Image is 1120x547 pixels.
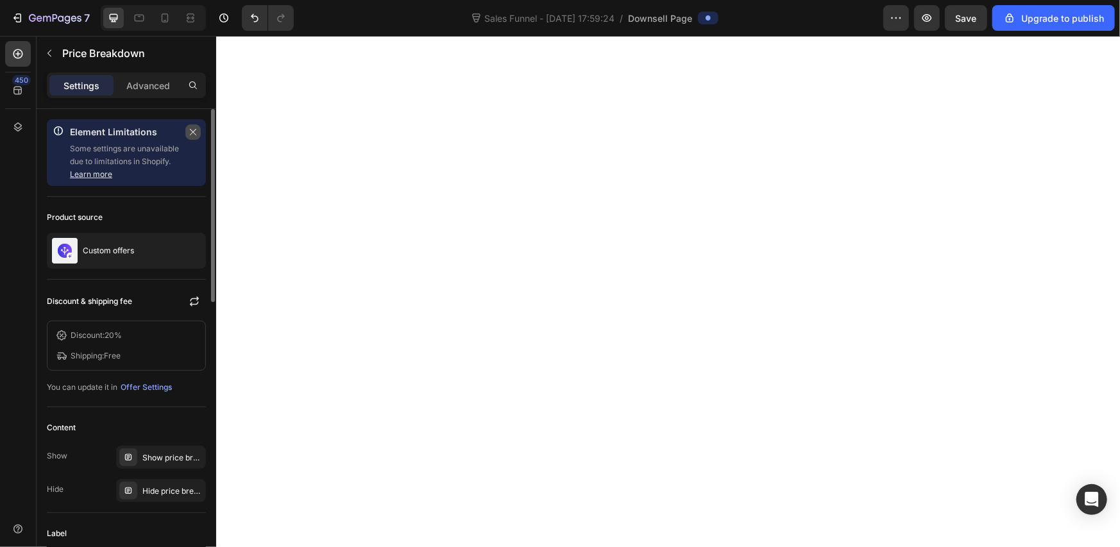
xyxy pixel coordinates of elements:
a: Learn more [70,169,112,179]
iframe: To enrich screen reader interactions, please activate Accessibility in Grammarly extension settings [216,36,1120,547]
span: Downsell Page [629,12,693,25]
span: 20% [105,330,122,340]
div: Hide [47,484,64,495]
div: Upgrade to publish [1003,12,1104,25]
div: Open Intercom Messenger [1076,484,1107,515]
button: Upgrade to publish [992,5,1115,31]
p: Price Breakdown [62,46,201,61]
span: Free [104,351,121,360]
span: Sales Funnel - [DATE] 17:59:24 [482,12,618,25]
img: Custom offers [52,238,78,264]
button: Offer Settings [120,378,173,396]
div: Label [47,528,67,539]
p: Settings [64,79,99,92]
p: Shipping: [71,350,121,362]
p: Custom offers [83,245,134,257]
span: Save [956,13,977,24]
span: / [620,12,624,25]
button: 7 [5,5,96,31]
div: Hide price breakdown [142,485,203,497]
p: Discount: [71,330,122,341]
div: Offer Settings [121,382,172,393]
div: 450 [12,75,31,85]
p: Discount & shipping fee [47,296,132,307]
p: You can update it in [47,382,117,393]
button: Save [945,5,987,31]
p: 7 [84,10,90,26]
p: Element Limitations [70,124,180,140]
p: Advanced [126,79,170,92]
div: Undo/Redo [242,5,294,31]
div: Show price breakdown [142,452,203,464]
div: Show [47,450,67,462]
div: Content [47,422,76,433]
div: Product source [47,212,103,223]
p: Some settings are unavailable due to limitations in Shopify. [70,142,180,181]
